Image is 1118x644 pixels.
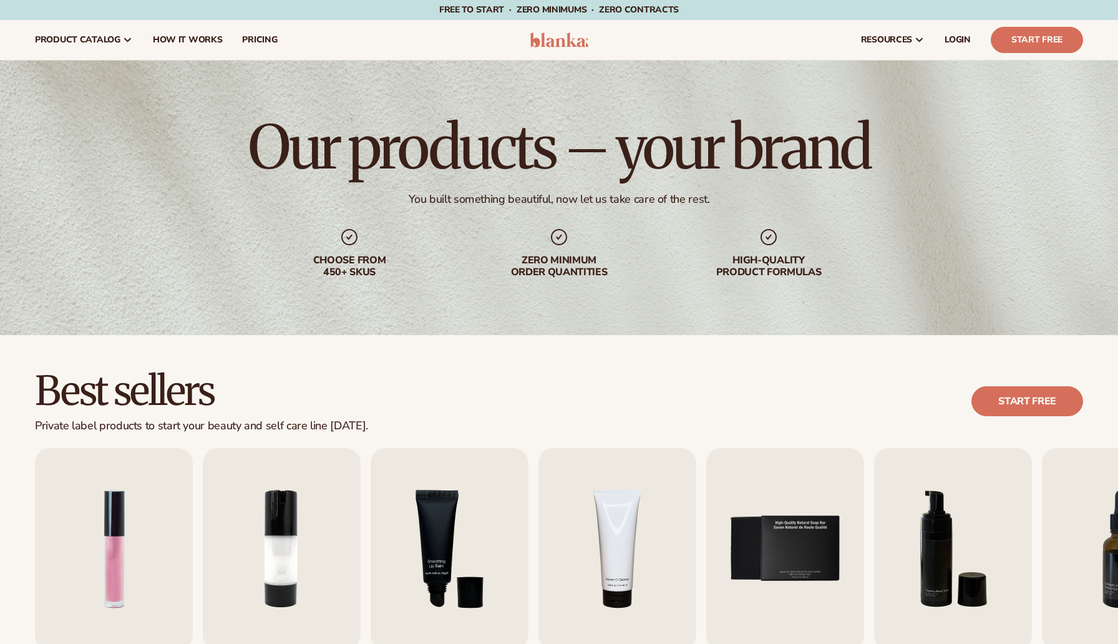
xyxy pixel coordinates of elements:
img: logo [530,32,589,47]
div: Choose from 450+ Skus [270,255,429,278]
span: resources [861,35,912,45]
div: Private label products to start your beauty and self care line [DATE]. [35,419,368,433]
a: resources [851,20,935,60]
a: Start Free [991,27,1083,53]
a: pricing [232,20,287,60]
div: You built something beautiful, now let us take care of the rest. [409,192,710,207]
span: Free to start · ZERO minimums · ZERO contracts [439,4,679,16]
div: Zero minimum order quantities [479,255,639,278]
span: LOGIN [945,35,971,45]
a: How It Works [143,20,233,60]
h1: Our products – your brand [248,117,870,177]
a: Start free [971,386,1083,416]
span: pricing [242,35,277,45]
h2: Best sellers [35,370,368,412]
span: How It Works [153,35,223,45]
a: LOGIN [935,20,981,60]
div: High-quality product formulas [689,255,848,278]
span: product catalog [35,35,120,45]
a: product catalog [25,20,143,60]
